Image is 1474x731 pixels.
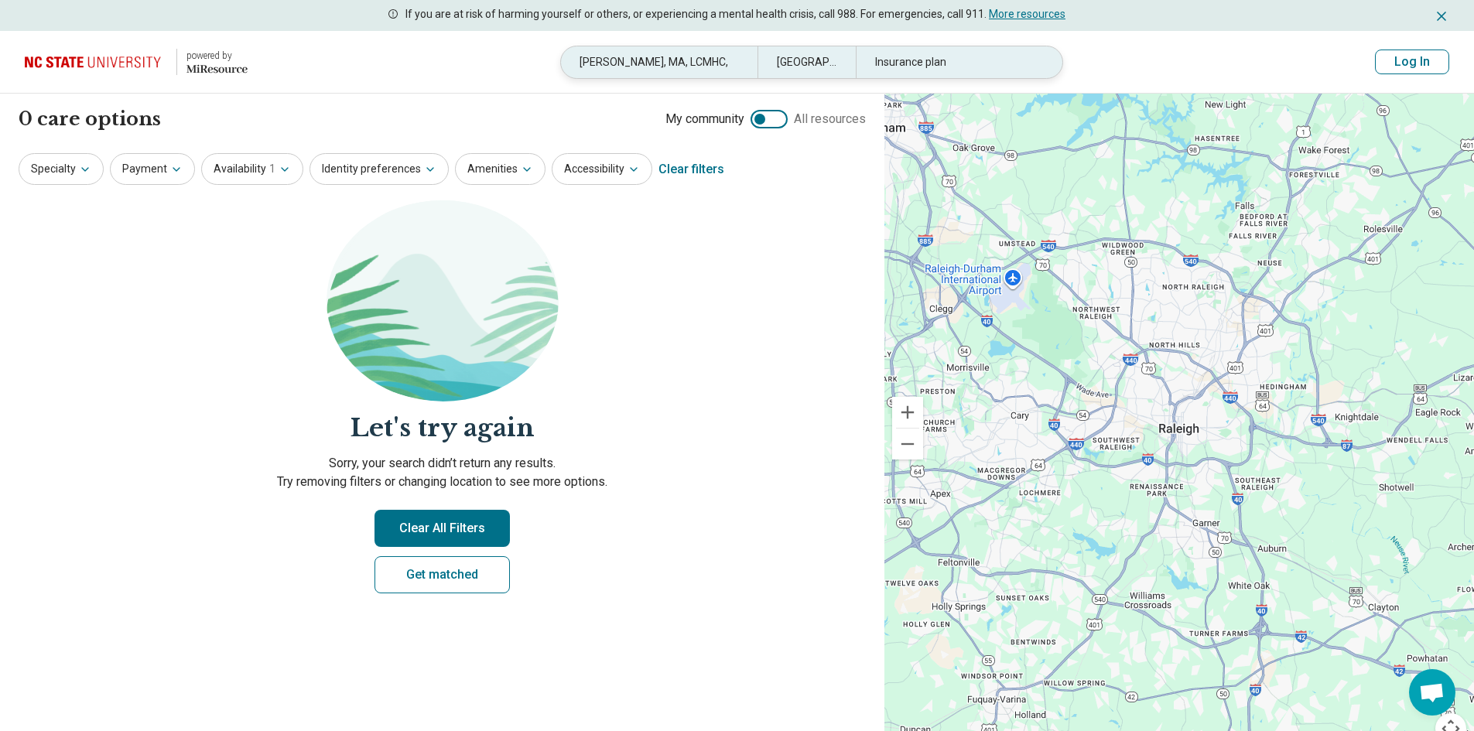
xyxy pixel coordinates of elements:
[25,43,248,80] a: North Carolina State University powered by
[758,46,856,78] div: [GEOGRAPHIC_DATA], [GEOGRAPHIC_DATA]
[455,153,545,185] button: Amenities
[19,106,161,132] h1: 0 care options
[201,153,303,185] button: Availability1
[665,110,744,128] span: My community
[892,397,923,428] button: Zoom in
[892,429,923,459] button: Zoom out
[552,153,652,185] button: Accessibility
[794,110,866,128] span: All resources
[374,510,510,547] button: Clear All Filters
[186,49,248,63] div: powered by
[374,556,510,593] a: Get matched
[25,43,167,80] img: North Carolina State University
[1409,669,1455,716] a: Open chat
[658,151,724,188] div: Clear filters
[19,454,866,491] p: Sorry, your search didn’t return any results. Try removing filters or changing location to see mo...
[1375,50,1449,74] button: Log In
[1434,6,1449,25] button: Dismiss
[269,161,275,177] span: 1
[561,46,758,78] div: [PERSON_NAME], MA, LCMHC,
[856,46,1052,78] div: Insurance plan
[19,153,104,185] button: Specialty
[310,153,449,185] button: Identity preferences
[989,8,1065,20] a: More resources
[110,153,195,185] button: Payment
[405,6,1065,22] p: If you are at risk of harming yourself or others, or experiencing a mental health crisis, call 98...
[19,411,866,446] h2: Let's try again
